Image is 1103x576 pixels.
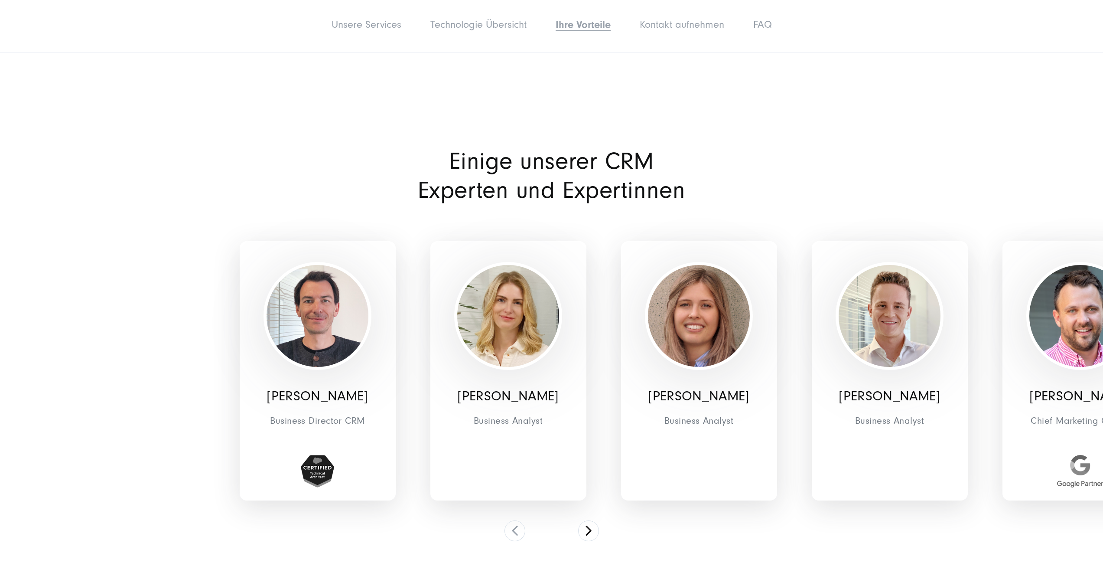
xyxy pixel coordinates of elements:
img: Elena Wehinger - Business Analyst - SUNZINET [648,265,750,367]
span: Business Analyst [437,413,580,429]
p: [PERSON_NAME] [437,388,580,404]
span: Business Director CRM [246,413,389,429]
p: [PERSON_NAME] [818,388,961,404]
h2: Einige unserer CRM Experten und Expertinnen [357,147,747,205]
img: Maria Diete - Business Analyst - Salesforce Agentur SUNZINET [457,265,559,401]
span: Business Analyst [628,413,771,429]
a: Kontakt aufnehmen [640,19,724,30]
p: [PERSON_NAME] [246,388,389,404]
span: Business Analyst [818,413,961,429]
a: Technologie Übersicht [430,19,527,30]
img: Das Google Partner Logo mit den Farben rot, gelb, grün und blau - Digitalagentur für Digital Mark... [1057,455,1103,488]
a: Unsere Services [332,19,401,30]
img: Christoph-Eschweiler - CRM expert - Salesforce Expert - Knowledge Lead CRM [267,265,368,401]
img: Salesforce Certified Technical Architect [301,455,334,488]
img: Daniel Walch - Business Analyst - Salesforce Agentur SUNZINET [839,265,940,401]
a: FAQ [753,19,772,30]
a: Ihre Vorteile [556,19,611,30]
p: [PERSON_NAME] [628,388,771,404]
